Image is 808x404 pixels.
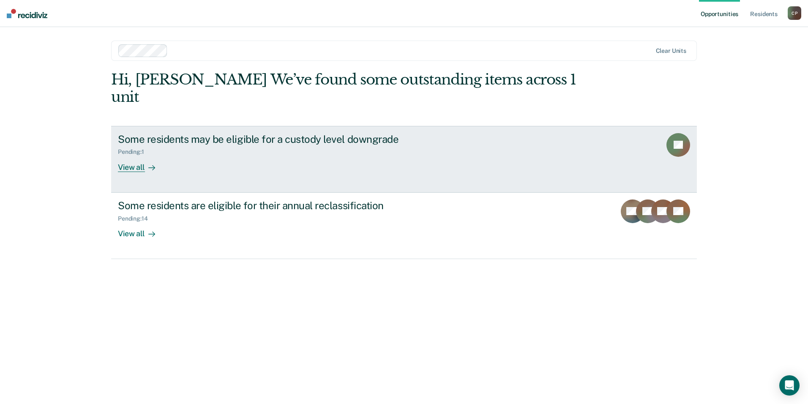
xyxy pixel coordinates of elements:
[111,193,697,259] a: Some residents are eligible for their annual reclassificationPending:14View all
[118,148,151,156] div: Pending : 1
[118,215,155,222] div: Pending : 14
[118,133,415,145] div: Some residents may be eligible for a custody level downgrade
[788,6,801,20] div: C P
[656,47,687,55] div: Clear units
[111,126,697,193] a: Some residents may be eligible for a custody level downgradePending:1View all
[788,6,801,20] button: CP
[118,222,165,238] div: View all
[111,71,580,106] div: Hi, [PERSON_NAME] We’ve found some outstanding items across 1 unit
[118,156,165,172] div: View all
[7,9,47,18] img: Recidiviz
[779,375,800,396] div: Open Intercom Messenger
[118,199,415,212] div: Some residents are eligible for their annual reclassification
